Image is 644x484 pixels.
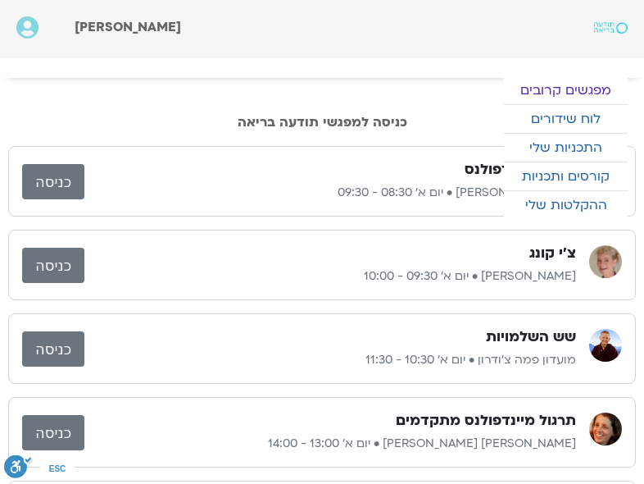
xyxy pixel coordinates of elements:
a: כניסה [22,248,84,283]
h3: צ'י קונג [529,244,576,263]
a: כניסה [22,164,84,199]
p: [PERSON_NAME] [PERSON_NAME] • יום א׳ 13:00 - 14:00 [84,434,576,454]
h2: כניסה למפגשי תודעה בריאה [8,115,636,130]
h3: תרגול מיינדפולנס [465,160,576,180]
h3: שש השלמויות [486,327,576,347]
a: לוח שידורים [504,105,628,133]
span: [PERSON_NAME] [75,18,181,36]
img: סיגל בירן אבוחצירה [589,413,622,445]
a: ההקלטות שלי [504,191,628,219]
p: [PERSON_NAME] • יום א׳ 09:30 - 10:00 [84,267,576,286]
a: כניסה [22,331,84,367]
a: כניסה [22,415,84,450]
img: מועדון פמה צ'ודרון [589,329,622,362]
p: אלה [PERSON_NAME] • יום א׳ 08:30 - 09:30 [84,183,576,203]
h3: תרגול מיינדפולנס מתקדמים [396,411,576,431]
img: חני שלם [589,245,622,278]
p: מועדון פמה צ'ודרון • יום א׳ 10:30 - 11:30 [84,350,576,370]
a: התכניות שלי [504,134,628,162]
a: מפגשים קרובים [504,76,628,104]
a: קורסים ותכניות [504,162,628,190]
